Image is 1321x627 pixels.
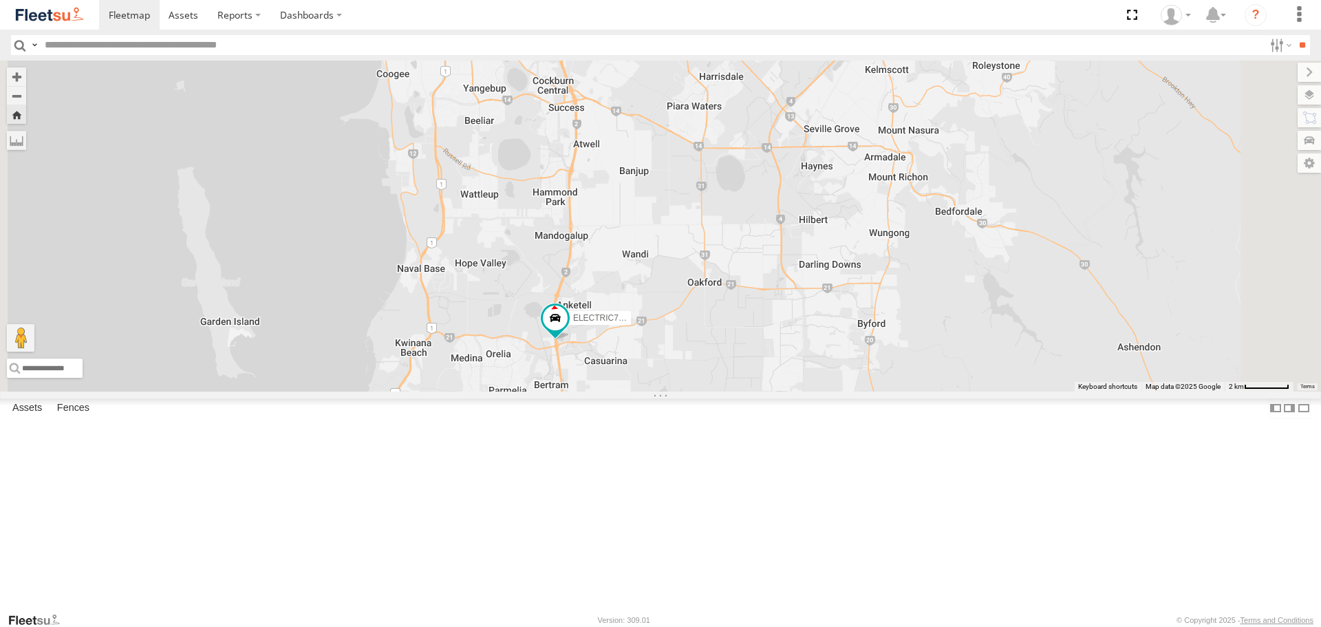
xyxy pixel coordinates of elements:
button: Zoom out [7,86,26,105]
div: © Copyright 2025 - [1177,616,1313,624]
label: Map Settings [1298,153,1321,173]
label: Dock Summary Table to the Left [1269,398,1282,418]
img: fleetsu-logo-horizontal.svg [14,6,85,24]
span: 2 km [1229,383,1244,390]
label: Fences [50,399,96,418]
a: Visit our Website [8,613,71,627]
span: Map data ©2025 Google [1146,383,1221,390]
label: Assets [6,399,49,418]
button: Zoom Home [7,105,26,124]
a: Terms (opens in new tab) [1300,383,1315,389]
button: Zoom in [7,67,26,86]
button: Keyboard shortcuts [1078,382,1137,392]
label: Search Filter Options [1265,35,1294,55]
button: Map Scale: 2 km per 62 pixels [1225,382,1293,392]
label: Dock Summary Table to the Right [1282,398,1296,418]
span: ELECTRIC7 - [PERSON_NAME] [573,314,694,323]
label: Measure [7,131,26,150]
div: Wayne Betts [1156,5,1196,25]
div: Version: 309.01 [598,616,650,624]
label: Hide Summary Table [1297,398,1311,418]
i: ? [1245,4,1267,26]
label: Search Query [29,35,40,55]
a: Terms and Conditions [1241,616,1313,624]
button: Drag Pegman onto the map to open Street View [7,324,34,352]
